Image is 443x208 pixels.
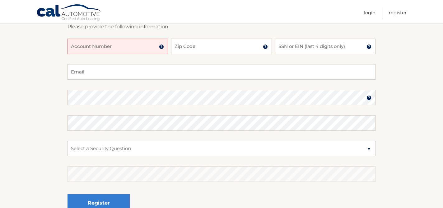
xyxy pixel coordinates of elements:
[159,44,164,49] img: tooltip.svg
[364,7,375,18] a: Login
[171,39,272,54] input: Zip Code
[36,4,102,22] a: Cal Automotive
[263,44,268,49] img: tooltip.svg
[366,95,371,100] img: tooltip.svg
[68,22,375,31] p: Please provide the following information.
[389,7,407,18] a: Register
[366,44,371,49] img: tooltip.svg
[68,39,168,54] input: Account Number
[68,64,375,80] input: Email
[275,39,375,54] input: SSN or EIN (last 4 digits only)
